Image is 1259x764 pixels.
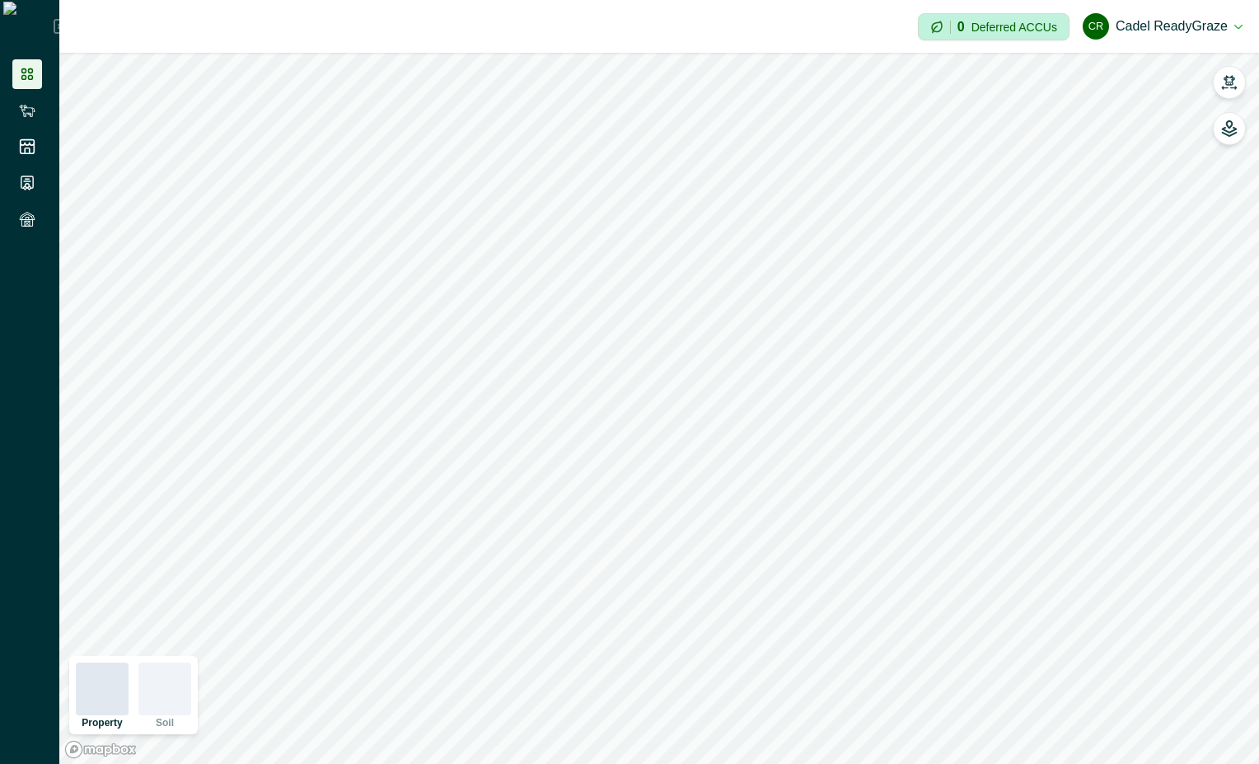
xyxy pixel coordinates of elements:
[82,718,122,728] p: Property
[3,2,54,51] img: Logo
[59,53,1259,764] canvas: Map
[971,21,1057,33] p: Deferred ACCUs
[957,21,965,34] p: 0
[156,718,174,728] p: Soil
[1083,7,1243,46] button: Cadel ReadyGrazeCadel ReadyGraze
[64,740,137,759] a: Mapbox logo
